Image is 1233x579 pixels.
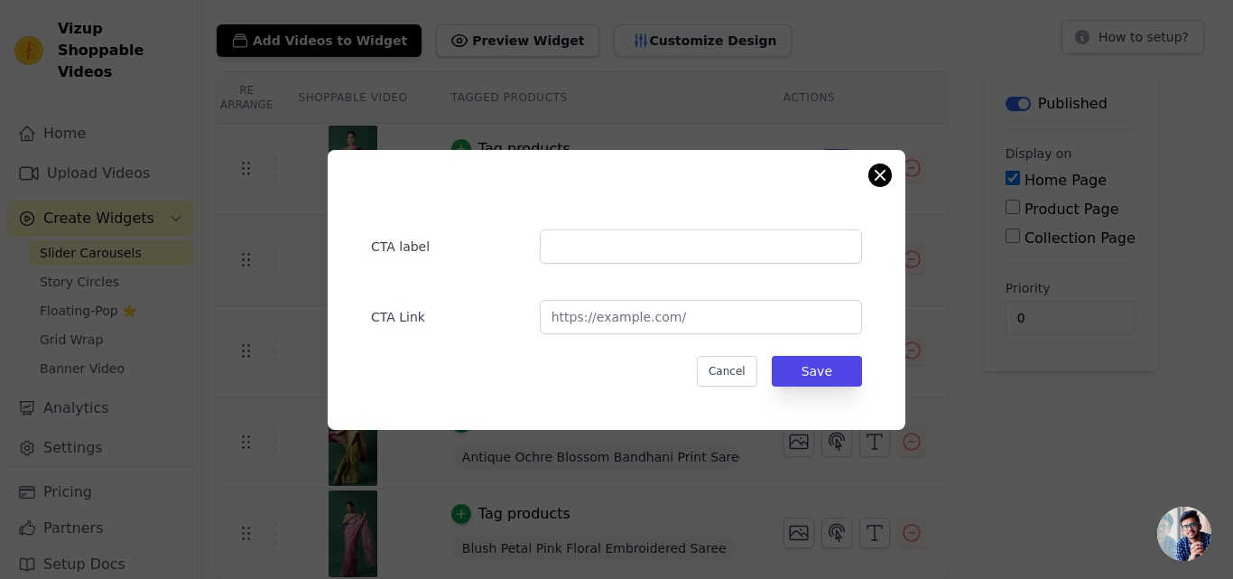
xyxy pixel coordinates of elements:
[772,356,862,387] button: Save
[869,164,891,186] button: Close modal
[540,300,862,334] input: https://example.com/
[371,301,525,326] label: CTA Link
[1157,507,1211,561] a: Open chat
[371,230,525,256] label: CTA label
[697,356,757,387] button: Cancel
